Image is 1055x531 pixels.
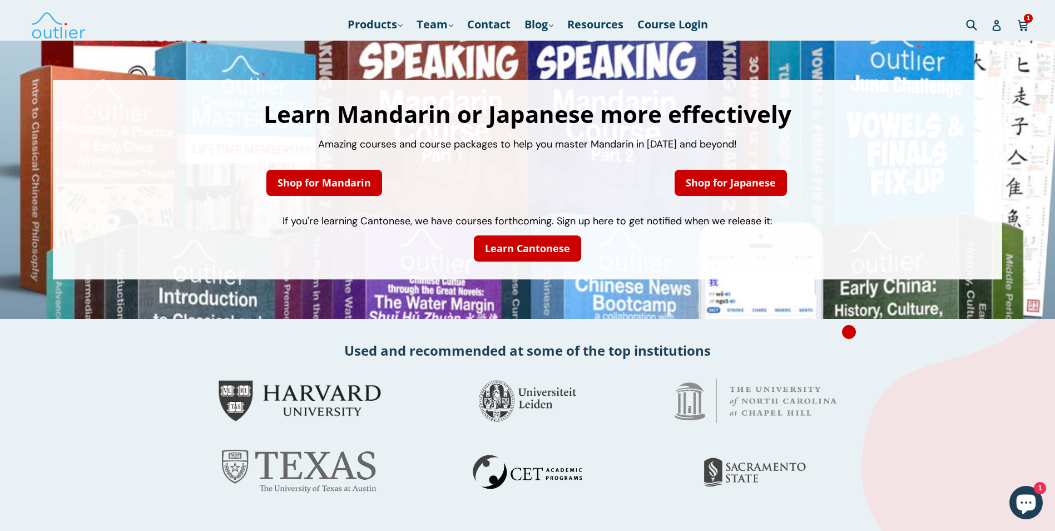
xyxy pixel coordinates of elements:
[1017,12,1030,37] a: 1
[519,14,559,35] a: Blog
[474,235,581,262] a: Learn Cantonese
[963,13,994,36] input: Search
[632,14,714,35] a: Course Login
[411,14,459,35] a: Team
[562,14,629,35] a: Resources
[675,170,787,196] a: Shop for Japanese
[266,170,382,196] a: Shop for Mandarin
[283,214,772,228] span: If you're learning Cantonese, we have courses forthcoming. Sign up here to get notified when we r...
[318,137,737,151] span: Amazing courses and course packages to help you master Mandarin in [DATE] and beyond!
[31,8,86,41] img: Outlier Linguistics
[1024,14,1033,22] span: 1
[1006,486,1046,522] inbox-online-store-chat: Shopify online store chat
[342,14,408,35] a: Products
[462,14,516,35] a: Contact
[64,102,991,126] h1: Learn Mandarin or Japanese more effectively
